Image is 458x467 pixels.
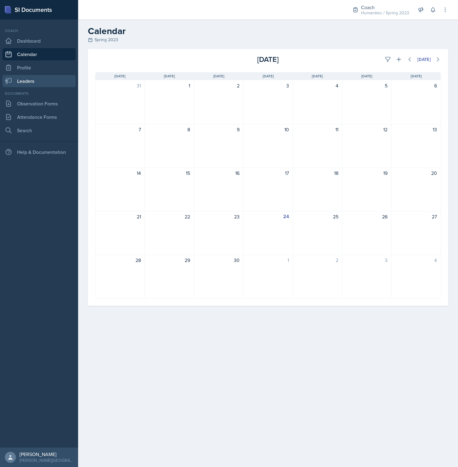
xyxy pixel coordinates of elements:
div: Humanities / Spring 2023 [361,10,409,16]
a: Profile [2,62,76,74]
a: Calendar [2,48,76,60]
div: 2 [297,256,338,264]
div: 30 [198,256,240,264]
div: Coach [361,4,409,11]
div: 16 [198,169,240,177]
span: [DATE] [411,73,422,79]
div: Help & Documentation [2,146,76,158]
div: 25 [297,213,338,220]
div: 21 [99,213,141,220]
div: 20 [395,169,437,177]
h2: Calendar [88,26,448,37]
div: 1 [247,256,289,264]
div: 5 [346,82,388,89]
div: 23 [198,213,240,220]
div: 3 [247,82,289,89]
div: [PERSON_NAME] [20,451,73,457]
div: 6 [395,82,437,89]
div: 9 [198,126,240,133]
span: [DATE] [164,73,175,79]
div: 8 [149,126,190,133]
span: [DATE] [213,73,224,79]
div: 12 [346,126,388,133]
a: Attendance Forms [2,111,76,123]
div: 29 [149,256,190,264]
span: [DATE] [312,73,323,79]
span: [DATE] [114,73,125,79]
div: 24 [247,213,289,220]
div: 26 [346,213,388,220]
div: 19 [346,169,388,177]
div: [PERSON_NAME][GEOGRAPHIC_DATA] [20,457,73,463]
div: Spring 2023 [88,37,448,43]
div: 2 [198,82,240,89]
div: Coach [2,28,76,34]
div: 3 [346,256,388,264]
div: 1 [149,82,190,89]
div: [DATE] [211,54,326,65]
span: [DATE] [263,73,274,79]
button: [DATE] [413,54,435,65]
div: 15 [149,169,190,177]
div: 4 [297,82,338,89]
span: [DATE] [361,73,372,79]
a: Leaders [2,75,76,87]
a: Dashboard [2,35,76,47]
div: 13 [395,126,437,133]
div: [DATE] [417,57,431,62]
div: 10 [247,126,289,133]
div: 4 [395,256,437,264]
div: 27 [395,213,437,220]
div: 11 [297,126,338,133]
div: 17 [247,169,289,177]
div: 31 [99,82,141,89]
div: 7 [99,126,141,133]
div: 14 [99,169,141,177]
a: Observation Forms [2,97,76,110]
div: 18 [297,169,338,177]
div: 28 [99,256,141,264]
div: 22 [149,213,190,220]
div: Documents [2,91,76,96]
a: Search [2,124,76,136]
